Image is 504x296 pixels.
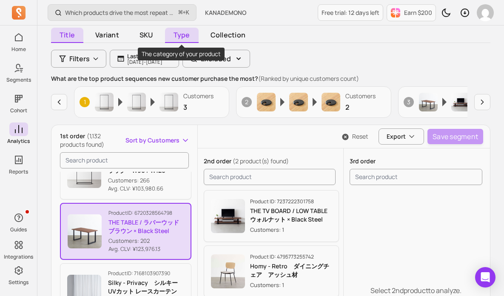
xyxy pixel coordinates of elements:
button: Save segment [427,129,483,144]
input: search product [60,152,189,168]
img: Product image [451,93,470,111]
p: Customers: 1 [250,225,332,234]
span: Sort by Customers [125,136,179,145]
span: SKU [131,28,162,42]
p: Silky - Privacy シルキー UVカット レースカーテン [108,279,184,296]
p: 3 [183,102,214,112]
p: Integrations [4,253,33,260]
p: Segments [6,77,31,83]
img: Product image [159,93,178,111]
p: Earn $200 [404,9,432,17]
button: Which products drive the most repeat purchases?⌘+K [48,4,196,21]
button: Export [379,128,424,145]
button: Sort by Customers [125,136,190,145]
button: Toggle dark mode [438,4,455,21]
span: Title [51,28,83,43]
span: 3 [404,97,414,107]
p: Free trial: 12 days left [322,9,379,17]
p: [DATE] - [DATE] [127,60,162,65]
span: Collection [202,28,254,42]
img: Product image [257,93,276,111]
p: THE TABLE / ラバーウッド ブラウン × Black Steel [108,218,184,235]
span: Filters [69,54,90,64]
button: Excluded [182,50,250,68]
img: avatar [477,4,494,21]
img: Product image [322,93,340,111]
input: search product [204,169,336,185]
button: Last 90 days[DATE]-[DATE] [110,50,179,68]
p: Avg. CLV: ¥123,976.13 [108,245,184,253]
p: 3rd order [350,157,482,165]
p: Last 90 days [127,53,162,60]
p: Analytics [7,138,30,145]
button: Earn $200 [387,4,436,21]
p: Customers: 1 [250,281,332,289]
input: search product [350,169,482,185]
span: (2 product(s) found) [233,157,289,165]
kbd: K [186,9,189,16]
p: 2nd order [204,157,336,165]
span: Export [387,132,406,141]
img: Product image [211,254,245,288]
button: Filters [51,50,106,68]
span: Variant [87,28,128,42]
div: Open Intercom Messenger [475,267,495,287]
button: Guides [9,209,28,235]
button: Product imageProduct ID: 7237222301758THE TV BOARD / LOW TABLE ウォルナット × Black SteelCustomers: 1 [204,190,339,242]
p: Select 2nd product to analyze. [370,285,461,296]
p: Product ID: 7168103907390 [108,270,184,277]
button: 2Product imageProduct imageProduct imageCustomers2 [236,86,391,118]
p: Product ID: 6720328564798 [108,210,184,216]
img: Product image [68,214,102,248]
span: 2 [242,97,252,107]
a: Free trial: 12 days left [318,4,383,21]
p: Home [11,46,26,53]
p: Avg. CLV: ¥103,980.66 [108,185,184,193]
p: Which products drive the most repeat purchases? [65,9,175,17]
kbd: ⌘ [178,8,183,18]
img: Product image [211,199,245,233]
span: KANADEMONO [205,9,246,17]
p: Reports [9,168,28,175]
span: + [179,8,189,17]
p: THE TV BOARD / LOW TABLE ウォルナット × Black Steel [250,207,332,224]
p: Product ID: 4795773255742 [250,253,332,260]
p: Customers [345,92,376,100]
span: (1,132 products found) [60,132,104,148]
p: Customers [183,92,214,100]
p: Product ID: 7237222301758 [250,198,332,205]
p: What are the top product sequences new customer purchase the most? [51,74,490,83]
p: 1st order [60,132,125,149]
img: Product image [289,93,308,111]
p: 2 [345,102,376,112]
span: (Ranked by unique customers count) [258,74,359,83]
p: Settings [9,279,28,286]
img: Product image [127,93,146,111]
button: Reset [335,132,375,141]
button: ProductID: 6720328564798THE TABLE / ラバーウッド ブラウン × Black SteelCustomers: 202Avg. CLV: ¥123,976.13 [60,203,191,260]
span: Type [165,28,199,43]
button: KANADEMONO [200,5,251,20]
p: Excluded [201,54,231,64]
p: Homy - Retro ダイニングチェア アッシュ材 [250,262,332,279]
p: Guides [10,226,27,233]
p: Customers: 202 [108,237,184,245]
img: Product image [419,93,438,111]
img: Product image [95,93,114,111]
span: 1 [80,97,90,107]
button: 1Product imageProduct imageProduct imageCustomers3 [74,86,229,118]
p: Customers: 266 [108,176,184,185]
p: Cohort [10,107,27,114]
